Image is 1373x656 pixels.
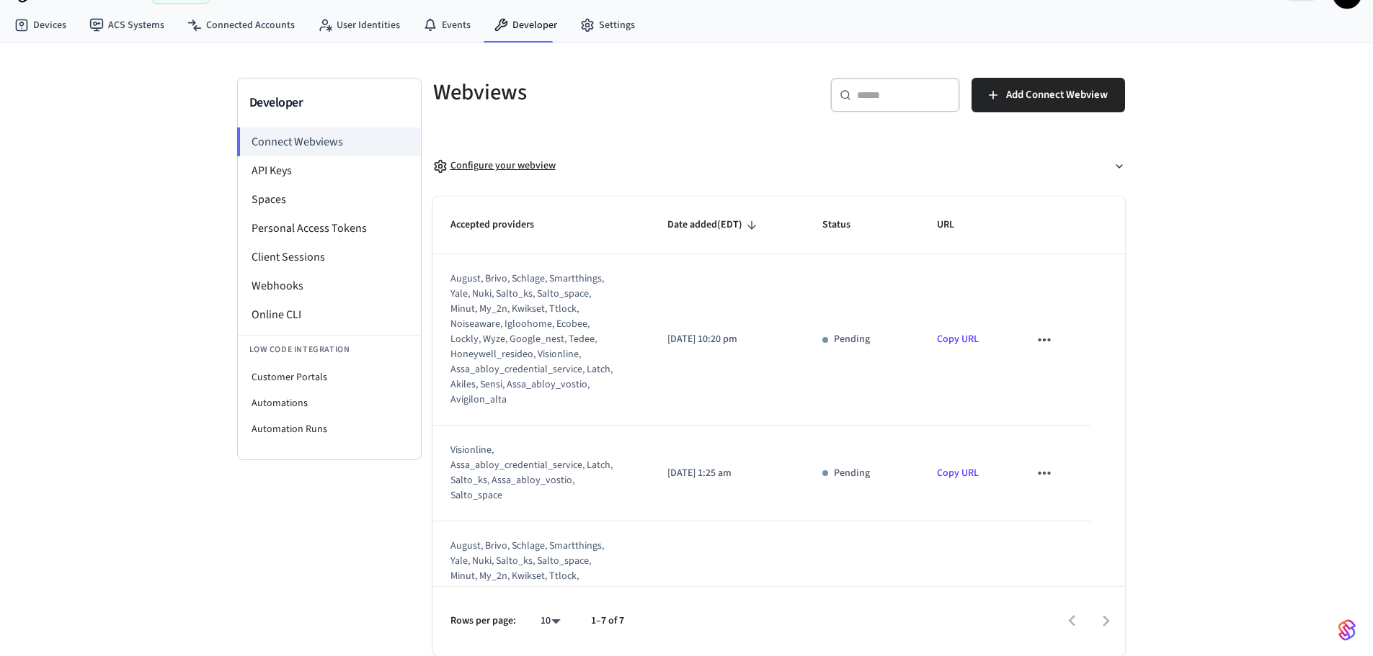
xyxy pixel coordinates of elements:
a: Devices [3,12,78,38]
a: Settings [569,12,646,38]
li: Online CLI [238,300,421,329]
p: Pending [834,332,870,347]
a: Copy URL [937,466,979,480]
span: URL [937,214,973,236]
li: Low Code Integration [238,335,421,364]
span: Add Connect Webview [1006,86,1108,104]
li: Client Sessions [238,243,421,271]
div: august, brivo, schlage, smartthings, yale, nuki, salto_ks, salto_space, minut, my_2n, kwikset, tt... [450,271,616,408]
div: visionline, assa_abloy_credential_service, latch, salto_ks, assa_abloy_vostio, salto_space [450,443,616,503]
span: Status [822,214,869,236]
li: Spaces [238,185,421,214]
p: [DATE] 10:20 pm [667,332,788,347]
li: API Keys [238,156,421,185]
button: Add Connect Webview [972,78,1125,112]
img: SeamLogoGradient.69752ec5.svg [1338,619,1356,642]
a: Developer [482,12,569,38]
li: Personal Access Tokens [238,214,421,243]
a: ACS Systems [78,12,176,38]
button: Configure your webview [433,147,1125,185]
li: Customer Portals [238,364,421,390]
div: Configure your webview [433,158,556,174]
h3: Developer [249,93,409,113]
h5: Webviews [433,78,770,107]
li: Connect Webviews [237,127,421,156]
p: Rows per page: [450,614,516,629]
li: Automations [238,390,421,416]
a: User Identities [306,12,412,38]
span: Date added(EDT) [667,214,761,236]
a: Copy URL [937,332,979,346]
span: Accepted providers [450,214,553,236]
a: Connected Accounts [176,12,306,38]
li: Automation Runs [238,416,421,442]
div: 10 [533,611,568,632]
a: Events [412,12,482,38]
p: [DATE] 1:25 am [667,466,788,481]
p: 1–7 of 7 [591,614,624,629]
li: Webhooks [238,271,421,300]
p: Pending [834,466,870,481]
